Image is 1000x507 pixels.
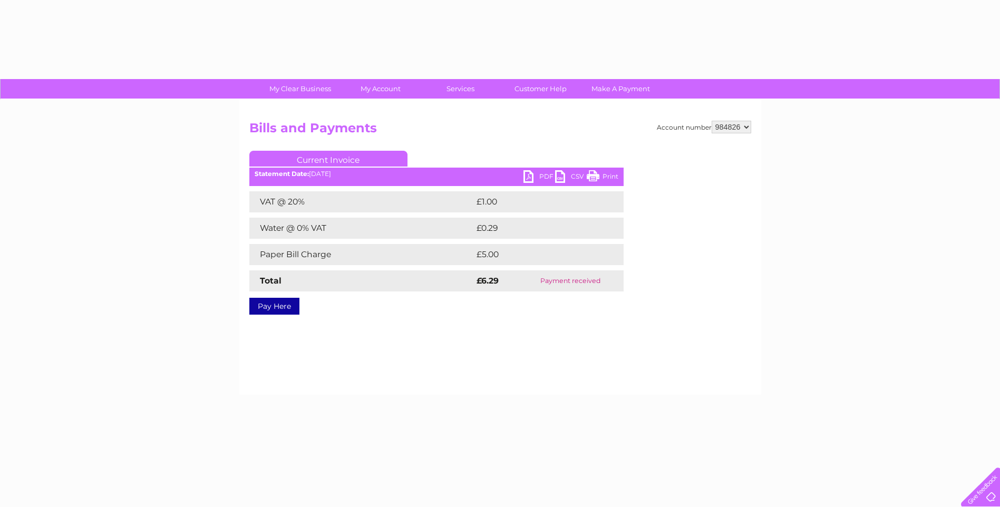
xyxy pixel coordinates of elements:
a: Customer Help [497,79,584,99]
b: Statement Date: [255,170,309,178]
a: PDF [523,170,555,186]
a: Pay Here [249,298,299,315]
td: VAT @ 20% [249,191,474,212]
a: My Account [337,79,424,99]
strong: Total [260,276,281,286]
td: £5.00 [474,244,599,265]
a: Print [587,170,618,186]
a: My Clear Business [257,79,344,99]
div: Account number [657,121,751,133]
td: Payment received [518,270,623,291]
td: £0.29 [474,218,599,239]
div: [DATE] [249,170,624,178]
strong: £6.29 [477,276,499,286]
a: CSV [555,170,587,186]
h2: Bills and Payments [249,121,751,141]
td: Paper Bill Charge [249,244,474,265]
a: Current Invoice [249,151,407,167]
td: Water @ 0% VAT [249,218,474,239]
a: Make A Payment [577,79,664,99]
td: £1.00 [474,191,598,212]
a: Services [417,79,504,99]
